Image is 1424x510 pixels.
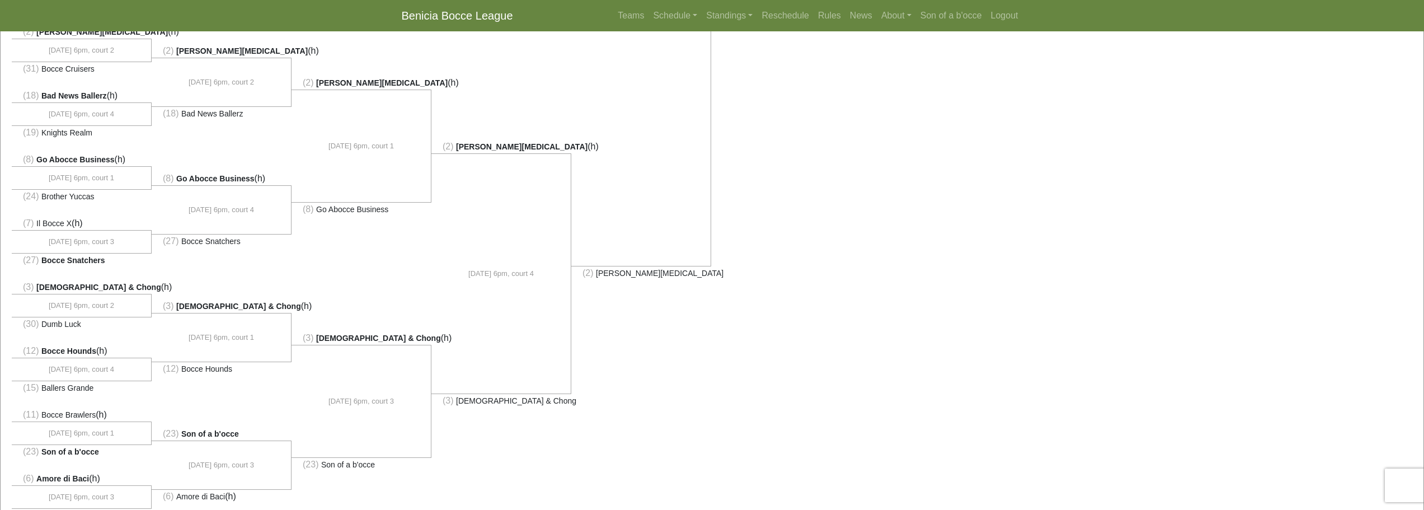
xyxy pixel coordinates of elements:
[23,91,39,100] span: (18)
[152,172,292,186] li: (h)
[702,4,757,27] a: Standings
[176,46,308,55] span: [PERSON_NAME][MEDICAL_DATA]
[41,320,81,329] span: Dumb Luck
[292,331,431,345] li: (h)
[41,256,105,265] span: Bocce Snatchers
[12,153,152,167] li: (h)
[23,410,39,419] span: (11)
[181,237,241,246] span: Bocce Snatchers
[23,128,39,137] span: (19)
[163,364,178,373] span: (12)
[189,332,254,343] span: [DATE] 6pm, court 1
[163,109,178,118] span: (18)
[321,460,375,469] span: Son of a b'occe
[986,4,1023,27] a: Logout
[152,44,292,58] li: (h)
[23,319,39,329] span: (30)
[845,4,877,27] a: News
[49,364,114,375] span: [DATE] 6pm, court 4
[181,429,239,438] span: Son of a b'occe
[189,460,254,471] span: [DATE] 6pm, court 3
[814,4,845,27] a: Rules
[41,383,93,392] span: Ballers Grande
[163,236,178,246] span: (27)
[316,334,441,343] span: [DEMOGRAPHIC_DATA] & Chong
[176,492,225,501] span: Amore di Baci
[402,4,513,27] a: Benicia Bocce League
[49,492,114,503] span: [DATE] 6pm, court 3
[292,76,431,90] li: (h)
[152,489,292,503] li: (h)
[757,4,814,27] a: Reschedule
[41,447,99,456] span: Son of a b'occe
[877,4,916,27] a: About
[176,174,255,183] span: Go Abocce Business
[328,396,394,407] span: [DATE] 6pm, court 3
[613,4,648,27] a: Teams
[23,383,39,392] span: (15)
[181,109,243,118] span: Bad News Ballerz
[328,141,394,152] span: [DATE] 6pm, court 1
[41,128,92,137] span: Knights Realm
[23,155,34,164] span: (8)
[648,4,702,27] a: Schedule
[36,219,72,228] span: Il Bocce X
[36,155,115,164] span: Go Abocce Business
[49,428,114,439] span: [DATE] 6pm, court 1
[36,27,168,36] span: [PERSON_NAME][MEDICAL_DATA]
[163,174,174,183] span: (8)
[316,78,448,87] span: [PERSON_NAME][MEDICAL_DATA]
[582,268,594,278] span: (2)
[12,408,152,422] li: (h)
[12,89,152,103] li: (h)
[49,45,114,56] span: [DATE] 6pm, court 2
[49,236,114,247] span: [DATE] 6pm, court 3
[189,204,254,216] span: [DATE] 6pm, court 4
[36,283,161,292] span: [DEMOGRAPHIC_DATA] & Chong
[468,268,534,279] span: [DATE] 6pm, court 4
[49,172,114,184] span: [DATE] 6pm, court 1
[23,346,39,355] span: (12)
[916,4,986,27] a: Son of a b'occe
[23,218,34,228] span: (7)
[23,474,34,483] span: (6)
[303,333,314,343] span: (3)
[163,301,174,311] span: (3)
[41,91,107,100] span: Bad News Ballerz
[443,396,454,405] span: (3)
[431,140,571,154] li: (h)
[23,447,39,456] span: (23)
[189,77,254,88] span: [DATE] 6pm, court 2
[12,472,152,486] li: (h)
[36,474,89,483] span: Amore di Baci
[41,347,96,355] span: Bocce Hounds
[443,142,454,151] span: (2)
[596,269,723,278] span: [PERSON_NAME][MEDICAL_DATA]
[163,429,178,438] span: (23)
[456,396,576,405] span: [DEMOGRAPHIC_DATA] & Chong
[23,27,34,36] span: (2)
[23,64,39,73] span: (31)
[176,302,301,311] span: [DEMOGRAPHIC_DATA] & Chong
[23,191,39,201] span: (24)
[303,460,318,469] span: (23)
[303,204,314,214] span: (8)
[49,300,114,311] span: [DATE] 6pm, court 2
[23,282,34,292] span: (3)
[41,410,96,419] span: Bocce Brawlers
[12,280,152,294] li: (h)
[12,217,152,231] li: (h)
[316,205,388,214] span: Go Abocce Business
[163,46,174,55] span: (2)
[12,25,152,39] li: (h)
[41,192,95,201] span: Brother Yuccas
[152,300,292,314] li: (h)
[41,64,95,73] span: Bocce Cruisers
[163,492,174,501] span: (6)
[181,364,232,373] span: Bocce Hounds
[12,344,152,358] li: (h)
[49,109,114,120] span: [DATE] 6pm, court 4
[23,255,39,265] span: (27)
[303,78,314,87] span: (2)
[456,142,588,151] span: [PERSON_NAME][MEDICAL_DATA]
